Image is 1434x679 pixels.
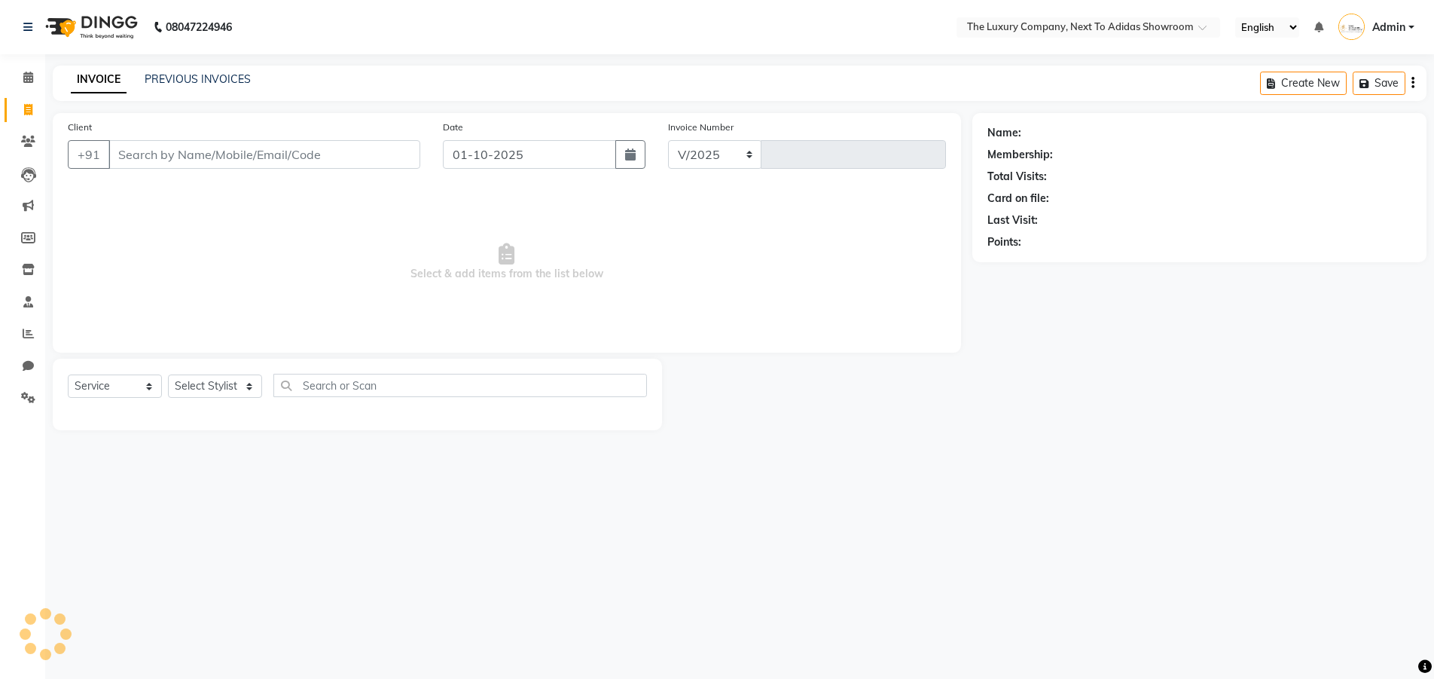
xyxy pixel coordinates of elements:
[68,140,110,169] button: +91
[668,121,734,134] label: Invoice Number
[987,147,1053,163] div: Membership:
[273,374,647,397] input: Search or Scan
[71,66,127,93] a: INVOICE
[987,169,1047,185] div: Total Visits:
[987,213,1038,228] div: Last Visit:
[987,191,1049,206] div: Card on file:
[987,125,1021,141] div: Name:
[166,6,232,48] b: 08047224946
[443,121,463,134] label: Date
[38,6,142,48] img: logo
[68,187,946,338] span: Select & add items from the list below
[108,140,420,169] input: Search by Name/Mobile/Email/Code
[68,121,92,134] label: Client
[1338,14,1365,40] img: Admin
[1372,20,1405,35] span: Admin
[145,72,251,86] a: PREVIOUS INVOICES
[1353,72,1405,95] button: Save
[1260,72,1347,95] button: Create New
[987,234,1021,250] div: Points:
